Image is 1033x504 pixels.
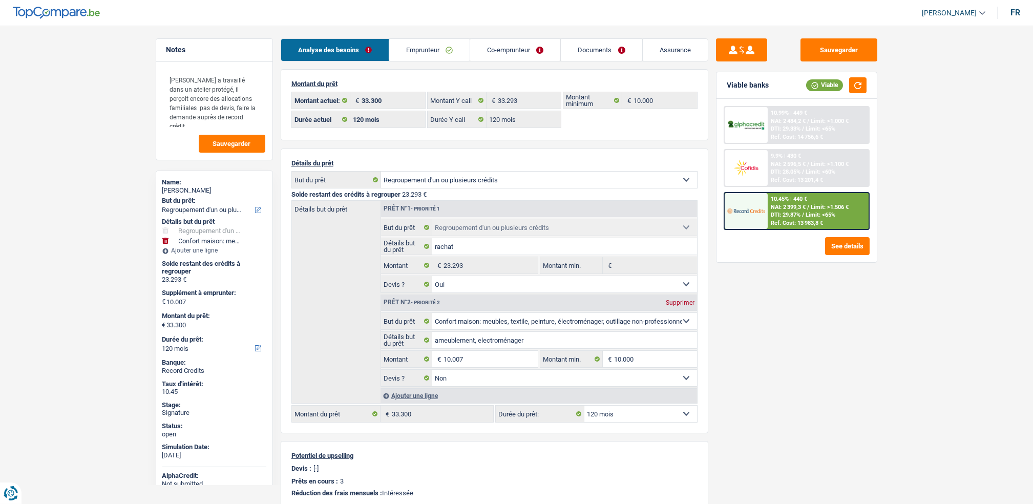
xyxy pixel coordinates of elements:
label: Montant [381,257,433,274]
div: Taux d'intérêt: [162,380,266,388]
span: NAI: 2 399,3 € [771,204,806,211]
label: Durée actuel [292,111,351,128]
label: But du prêt [292,172,381,188]
div: [PERSON_NAME] [162,186,266,195]
span: DTI: 29.33% [771,125,800,132]
a: Co-emprunteur [470,39,560,61]
div: fr [1010,8,1020,17]
span: Solde restant des crédits à regrouper [291,191,400,198]
div: Prêt n°1 [381,205,442,212]
div: Signature [162,409,266,417]
label: Détails but du prêt [381,238,433,255]
span: € [622,92,634,109]
div: Ref. Cost: 13 983,8 € [771,220,823,226]
p: Montant du prêt [291,80,698,88]
span: 23.293 € [402,191,427,198]
p: 3 [340,477,344,485]
div: Viable [806,79,843,91]
span: DTI: 28.05% [771,169,800,175]
label: But du prêt: [162,197,264,205]
span: NAI: 2 596,5 € [771,161,806,167]
label: Devis ? [381,370,433,386]
div: Viable banks [727,81,769,90]
div: open [162,430,266,438]
span: Limit: <65% [806,125,835,132]
p: Devis : [291,465,311,472]
button: Sauvegarder [800,38,877,61]
div: Prêt n°2 [381,299,442,306]
span: DTI: 29.87% [771,212,800,218]
span: Limit: <60% [806,169,835,175]
span: € [432,351,444,367]
span: / [807,161,809,167]
div: Not submitted [162,480,266,488]
span: € [350,92,362,109]
div: Stage: [162,401,266,409]
div: Solde restant des crédits à regrouper [162,260,266,276]
span: € [432,257,444,274]
button: See details [825,237,870,255]
p: Prêts en cours : [291,477,338,485]
div: [DATE] [162,451,266,459]
label: Montant actuel: [292,92,351,109]
span: € [162,298,166,306]
span: Limit: >1.506 € [811,204,849,211]
button: Sauvegarder [199,135,265,153]
p: [-] [313,465,319,472]
div: 23.293 € [162,276,266,284]
h5: Notes [166,46,262,54]
div: Simulation Date: [162,443,266,451]
a: Documents [561,39,642,61]
img: Record Credits [727,201,765,220]
p: Intéressée [291,489,698,497]
span: Réduction des frais mensuels : [291,489,382,497]
span: / [802,125,804,132]
div: Ajouter une ligne [381,388,697,403]
span: Sauvegarder [213,140,251,147]
span: € [603,351,614,367]
p: Potentiel de upselling [291,452,698,459]
div: 9.9% | 430 € [771,153,801,159]
span: - Priorité 1 [411,206,440,212]
span: / [802,212,804,218]
div: Ref. Cost: 14 756,6 € [771,134,823,140]
p: Détails du prêt [291,159,698,167]
label: Montant minimum [563,92,622,109]
label: Supplément à emprunter: [162,289,264,297]
label: Montant Y call [428,92,487,109]
label: Montant [381,351,433,367]
label: Montant min. [540,257,603,274]
span: € [603,257,614,274]
div: 10.45 [162,388,266,396]
a: Analyse des besoins [281,39,389,61]
span: € [487,92,498,109]
label: But du prêt [381,313,433,329]
label: Montant du prêt [292,406,381,422]
span: [PERSON_NAME] [922,9,977,17]
span: / [807,204,809,211]
label: Montant du prêt: [162,312,264,320]
span: NAI: 2 484,2 € [771,118,806,124]
div: Ref. Cost: 13 201,4 € [771,177,823,183]
div: Supprimer [663,300,697,306]
img: AlphaCredit [727,119,765,131]
span: € [381,406,392,422]
span: / [807,118,809,124]
div: Status: [162,422,266,430]
label: But du prêt [381,219,433,236]
div: Banque: [162,359,266,367]
div: 10.45% | 440 € [771,196,807,202]
a: Emprunteur [389,39,470,61]
img: Cofidis [727,158,765,177]
span: Limit: <65% [806,212,835,218]
label: Détails but du prêt [381,332,433,348]
a: Assurance [643,39,708,61]
span: / [802,169,804,175]
img: TopCompare Logo [13,7,100,19]
a: [PERSON_NAME] [914,5,985,22]
span: Limit: >1.000 € [811,118,849,124]
label: Devis ? [381,276,433,292]
label: Durée Y call [428,111,487,128]
span: - Priorité 2 [411,300,440,305]
div: Record Credits [162,367,266,375]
